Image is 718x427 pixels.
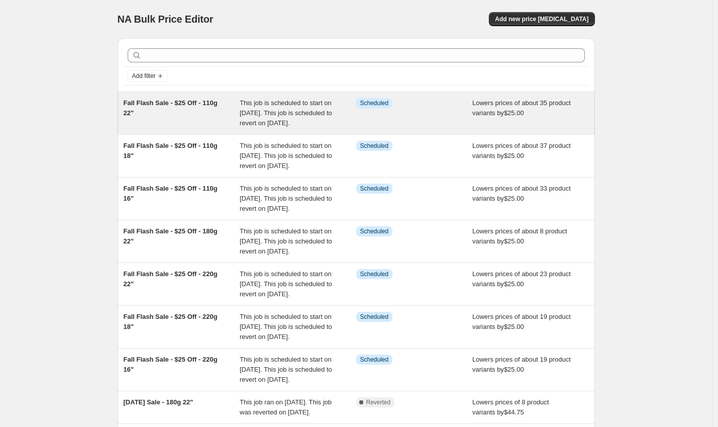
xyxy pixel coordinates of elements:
span: This job is scheduled to start on [DATE]. This job is scheduled to revert on [DATE]. [240,99,332,127]
span: Scheduled [360,185,389,193]
span: Reverted [366,398,391,406]
span: Lowers prices of about 33 product variants by [472,185,571,202]
span: Fall Flash Sale - $25 Off - 110g 18" [124,142,218,159]
span: Fall Flash Sale - $25 Off - 220g 16" [124,356,218,373]
span: Fall Flash Sale - $25 Off - 110g 22" [124,99,218,117]
span: NA Bulk Price Editor [118,14,214,25]
span: This job is scheduled to start on [DATE]. This job is scheduled to revert on [DATE]. [240,142,332,169]
span: This job is scheduled to start on [DATE]. This job is scheduled to revert on [DATE]. [240,313,332,340]
span: Lowers prices of about 35 product variants by [472,99,571,117]
span: Scheduled [360,227,389,235]
span: Fall Flash Sale - $25 Off - 220g 18" [124,313,218,330]
span: $25.00 [504,109,524,117]
span: $25.00 [504,280,524,288]
span: Lowers prices of about 19 product variants by [472,356,571,373]
span: This job is scheduled to start on [DATE]. This job is scheduled to revert on [DATE]. [240,227,332,255]
span: Scheduled [360,142,389,150]
span: $44.75 [504,408,524,416]
span: Lowers prices of about 8 product variants by [472,227,567,245]
span: Fall Flash Sale - $25 Off - 110g 16" [124,185,218,202]
span: Lowers prices of about 37 product variants by [472,142,571,159]
span: Scheduled [360,356,389,364]
span: Add filter [132,72,156,80]
span: $25.00 [504,195,524,202]
span: $25.00 [504,366,524,373]
span: Lowers prices of about 19 product variants by [472,313,571,330]
span: $25.00 [504,237,524,245]
span: This job is scheduled to start on [DATE]. This job is scheduled to revert on [DATE]. [240,270,332,298]
span: This job ran on [DATE]. This job was reverted on [DATE]. [240,398,332,416]
span: This job is scheduled to start on [DATE]. This job is scheduled to revert on [DATE]. [240,185,332,212]
button: Add filter [128,70,168,82]
span: Lowers prices of 8 product variants by [472,398,549,416]
span: This job is scheduled to start on [DATE]. This job is scheduled to revert on [DATE]. [240,356,332,383]
span: Fall Flash Sale - $25 Off - 180g 22" [124,227,218,245]
span: Lowers prices of about 23 product variants by [472,270,571,288]
span: Fall Flash Sale - $25 Off - 220g 22" [124,270,218,288]
span: $25.00 [504,323,524,330]
button: Add new price [MEDICAL_DATA] [489,12,594,26]
span: Scheduled [360,99,389,107]
span: Add new price [MEDICAL_DATA] [495,15,588,23]
span: Scheduled [360,270,389,278]
span: $25.00 [504,152,524,159]
span: Scheduled [360,313,389,321]
span: [DATE] Sale - 180g 22" [124,398,193,406]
